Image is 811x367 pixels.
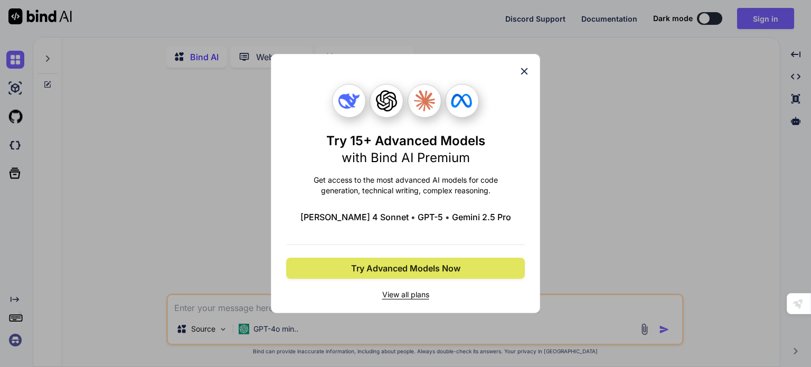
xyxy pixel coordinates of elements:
h1: Try 15+ Advanced Models [326,133,485,166]
span: • [411,211,416,223]
span: Try Advanced Models Now [351,262,460,275]
button: Try Advanced Models Now [286,258,525,279]
img: Deepseek [338,90,360,111]
p: Get access to the most advanced AI models for code generation, technical writing, complex reasoning. [286,175,525,196]
span: with Bind AI Premium [342,150,470,165]
span: View all plans [286,289,525,300]
span: • [445,211,450,223]
span: [PERSON_NAME] 4 Sonnet [300,211,409,223]
span: Gemini 2.5 Pro [452,211,511,223]
span: GPT-5 [418,211,443,223]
